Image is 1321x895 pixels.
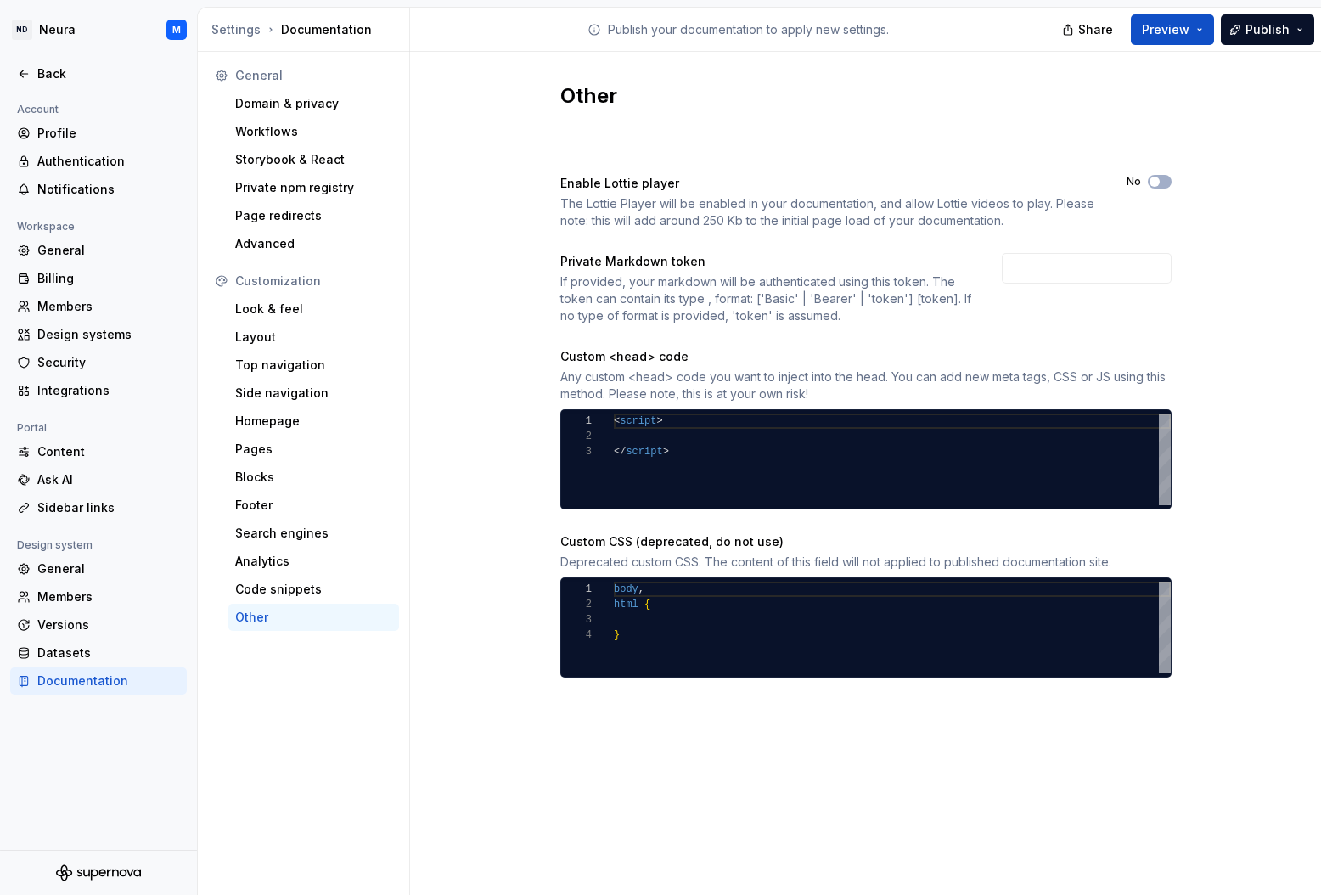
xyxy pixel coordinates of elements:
a: Analytics [228,548,399,575]
a: Ask AI [10,466,187,493]
a: Domain & privacy [228,90,399,117]
a: Authentication [10,148,187,175]
button: Preview [1131,14,1214,45]
button: Share [1054,14,1124,45]
a: Integrations [10,377,187,404]
a: Top navigation [228,352,399,379]
div: Customization [235,273,392,290]
a: Code snippets [228,576,399,603]
div: Layout [235,329,392,346]
span: { [644,599,650,611]
div: Private npm registry [235,179,392,196]
div: Storybook & React [235,151,392,168]
span: </ [614,446,626,458]
div: If provided, your markdown will be authenticated using this token. The token can contain its type... [560,273,971,324]
a: Members [10,293,187,320]
div: Domain & privacy [235,95,392,112]
div: Datasets [37,645,180,661]
div: Account [10,99,65,120]
p: Publish your documentation to apply new settings. [608,21,889,38]
div: 2 [561,429,592,444]
span: Publish [1245,21,1290,38]
div: Back [37,65,180,82]
h2: Other [560,82,1151,110]
div: Code snippets [235,581,392,598]
a: Blocks [228,464,399,491]
div: Sidebar links [37,499,180,516]
span: body [614,583,638,595]
span: } [614,629,620,641]
a: Versions [10,611,187,639]
a: Profile [10,120,187,147]
div: Integrations [37,382,180,399]
div: 1 [561,414,592,429]
div: Portal [10,418,53,438]
div: Page redirects [235,207,392,224]
span: , [638,583,644,595]
div: Versions [37,616,180,633]
div: Security [37,354,180,371]
div: Custom CSS (deprecated, do not use) [560,533,784,550]
a: Page redirects [228,202,399,229]
div: Members [37,588,180,605]
div: Documentation [37,673,180,690]
a: Search engines [228,520,399,547]
a: Datasets [10,639,187,667]
a: Security [10,349,187,376]
span: Share [1078,21,1113,38]
button: NDNeuraM [3,11,194,48]
div: Look & feel [235,301,392,318]
span: > [662,446,668,458]
div: General [235,67,392,84]
a: Look & feel [228,296,399,323]
a: Sidebar links [10,494,187,521]
a: Private npm registry [228,174,399,201]
div: Design system [10,535,99,555]
a: Documentation [10,667,187,695]
a: Other [228,604,399,631]
div: Analytics [235,553,392,570]
svg: Supernova Logo [56,864,141,881]
a: Design systems [10,321,187,348]
div: Deprecated custom CSS. The content of this field will not applied to published documentation site. [560,554,1172,571]
div: Billing [37,270,180,287]
div: 1 [561,582,592,597]
div: 3 [561,612,592,628]
div: Members [37,298,180,315]
div: Ask AI [37,471,180,488]
a: General [10,555,187,583]
div: Design systems [37,326,180,343]
a: Notifications [10,176,187,203]
div: ND [12,20,32,40]
div: Custom <head> code [560,348,689,365]
a: Billing [10,265,187,292]
div: Search engines [235,525,392,542]
span: script [620,415,656,427]
button: Publish [1221,14,1314,45]
span: script [626,446,662,458]
div: Any custom <head> code you want to inject into the head. You can add new meta tags, CSS or JS usi... [560,369,1172,402]
div: Other [235,609,392,626]
div: Blocks [235,469,392,486]
div: Footer [235,497,392,514]
div: Side navigation [235,385,392,402]
a: Workflows [228,118,399,145]
a: Content [10,438,187,465]
div: 2 [561,597,592,612]
div: General [37,560,180,577]
a: Back [10,60,187,87]
a: Side navigation [228,380,399,407]
div: Homepage [235,413,392,430]
button: Settings [211,21,261,38]
div: Content [37,443,180,460]
span: Preview [1142,21,1189,38]
div: Profile [37,125,180,142]
div: Authentication [37,153,180,170]
div: Notifications [37,181,180,198]
a: Homepage [228,408,399,435]
a: Members [10,583,187,611]
span: < [614,415,620,427]
div: Private Markdown token [560,253,705,270]
div: Neura [39,21,76,38]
